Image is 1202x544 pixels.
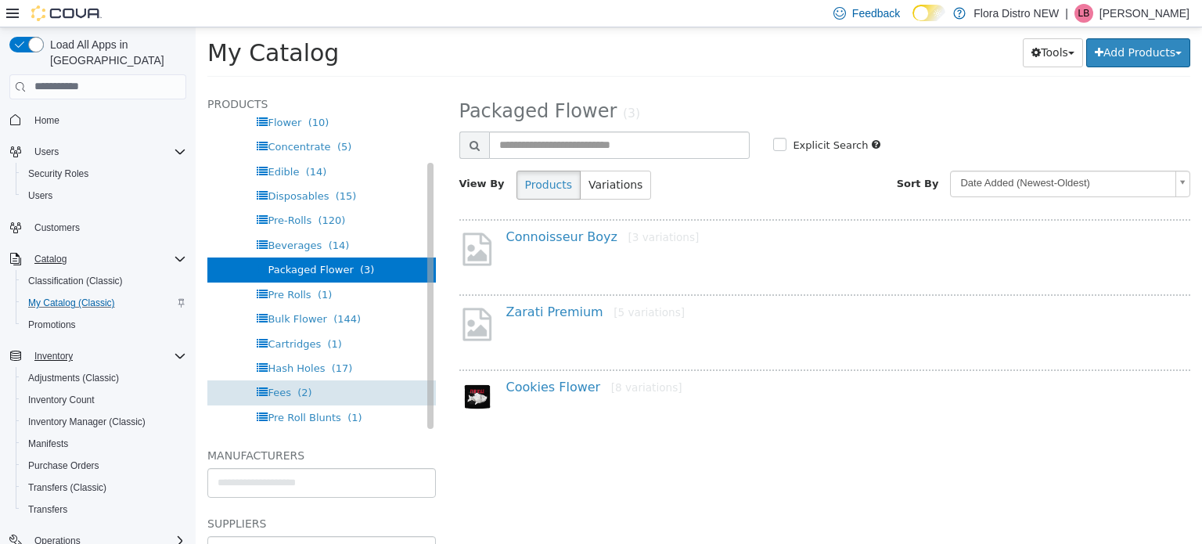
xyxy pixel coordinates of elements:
[22,272,129,290] a: Classification (Classic)
[28,459,99,472] span: Purchase Orders
[12,419,240,438] h5: Manufacturers
[416,354,487,366] small: [8 variations]
[22,500,74,519] a: Transfers
[72,384,145,396] span: Pre Roll Blunts
[433,204,504,216] small: [3 variations]
[418,279,489,291] small: [5 variations]
[28,142,186,161] span: Users
[16,389,193,411] button: Inventory Count
[701,150,743,162] span: Sort By
[755,144,973,168] span: Date Added (Newest-Oldest)
[321,143,385,172] button: Products
[3,248,193,270] button: Catalog
[16,163,193,185] button: Security Roles
[16,477,193,499] button: Transfers (Classic)
[28,189,52,202] span: Users
[28,250,73,268] button: Catalog
[31,5,102,21] img: Cova
[28,438,68,450] span: Manifests
[311,202,504,217] a: Connoisseur Boyz[3 variations]
[22,164,95,183] a: Security Roles
[16,185,193,207] button: Users
[16,433,193,455] button: Manifests
[22,500,186,519] span: Transfers
[22,369,125,387] a: Adjustments (Classic)
[164,236,178,248] span: (3)
[22,294,121,312] a: My Catalog (Classic)
[16,270,193,292] button: Classification (Classic)
[3,345,193,367] button: Inventory
[1078,4,1090,23] span: LB
[34,222,80,234] span: Customers
[72,286,131,297] span: Bulk Flower
[16,314,193,336] button: Promotions
[22,272,186,290] span: Classification (Classic)
[264,353,299,386] img: 150
[28,503,67,516] span: Transfers
[102,359,116,371] span: (2)
[264,150,309,162] span: View By
[152,384,166,396] span: (1)
[22,315,186,334] span: Promotions
[72,311,125,322] span: Cartridges
[22,315,82,334] a: Promotions
[113,89,134,101] span: (10)
[12,12,143,39] span: My Catalog
[138,286,165,297] span: (144)
[34,146,59,158] span: Users
[22,391,101,409] a: Inventory Count
[827,11,887,40] button: Tools
[22,413,186,431] span: Inventory Manager (Classic)
[72,212,126,224] span: Beverages
[754,143,995,170] a: Date Added (Newest-Oldest)
[28,168,88,180] span: Security Roles
[72,261,115,273] span: Pre Rolls
[72,89,106,101] span: Flower
[28,142,65,161] button: Users
[72,359,95,371] span: Fees
[28,481,106,494] span: Transfers (Classic)
[891,11,995,40] button: Add Products
[22,456,106,475] a: Purchase Orders
[264,278,299,316] img: missing-image.png
[22,413,152,431] a: Inventory Manager (Classic)
[136,335,157,347] span: (17)
[28,218,186,237] span: Customers
[72,139,103,150] span: Edible
[384,143,455,172] button: Variations
[72,236,157,248] span: Packaged Flower
[1074,4,1093,23] div: Lisa Barnes
[110,139,131,150] span: (14)
[16,411,193,433] button: Inventory Manager (Classic)
[34,253,67,265] span: Catalog
[16,367,193,389] button: Adjustments (Classic)
[16,455,193,477] button: Purchase Orders
[22,456,186,475] span: Purchase Orders
[1065,4,1068,23] p: |
[22,434,74,453] a: Manifests
[122,187,149,199] span: (120)
[593,110,672,126] label: Explicit Search
[22,369,186,387] span: Adjustments (Classic)
[72,163,133,175] span: Disposables
[12,67,240,86] h5: Products
[22,186,59,205] a: Users
[12,487,240,506] h5: Suppliers
[44,37,186,68] span: Load All Apps in [GEOGRAPHIC_DATA]
[264,203,299,241] img: missing-image.png
[72,113,135,125] span: Concentrate
[28,218,86,237] a: Customers
[16,292,193,314] button: My Catalog (Classic)
[34,114,59,127] span: Home
[28,297,115,309] span: My Catalog (Classic)
[140,163,161,175] span: (15)
[22,478,186,497] span: Transfers (Classic)
[28,347,79,366] button: Inventory
[3,141,193,163] button: Users
[22,294,186,312] span: My Catalog (Classic)
[28,347,186,366] span: Inventory
[142,113,156,125] span: (5)
[28,275,123,287] span: Classification (Classic)
[28,110,186,130] span: Home
[22,478,113,497] a: Transfers (Classic)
